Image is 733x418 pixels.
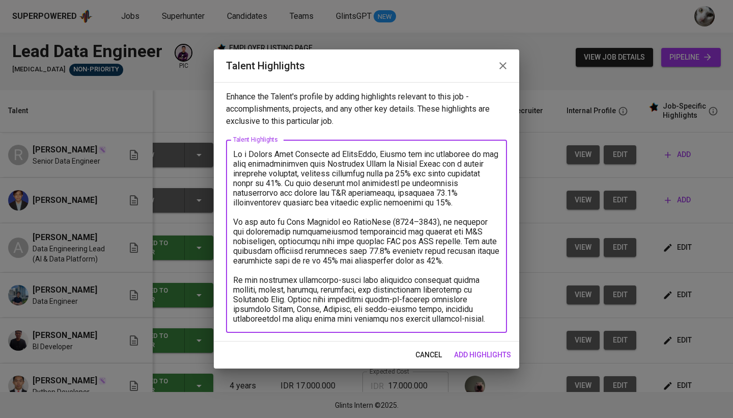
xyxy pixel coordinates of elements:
textarea: Lo i Dolors Amet Consecte ad ElitsEddo, Eiusmo tem inc utlaboree do mag aliq enimadminimven quis ... [233,149,500,324]
span: add highlights [454,349,511,361]
p: Enhance the Talent's profile by adding highlights relevant to this job - accomplishments, project... [226,91,507,127]
h2: Talent Highlights [226,58,507,74]
button: add highlights [450,346,515,364]
button: cancel [411,346,446,364]
span: cancel [415,349,442,361]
